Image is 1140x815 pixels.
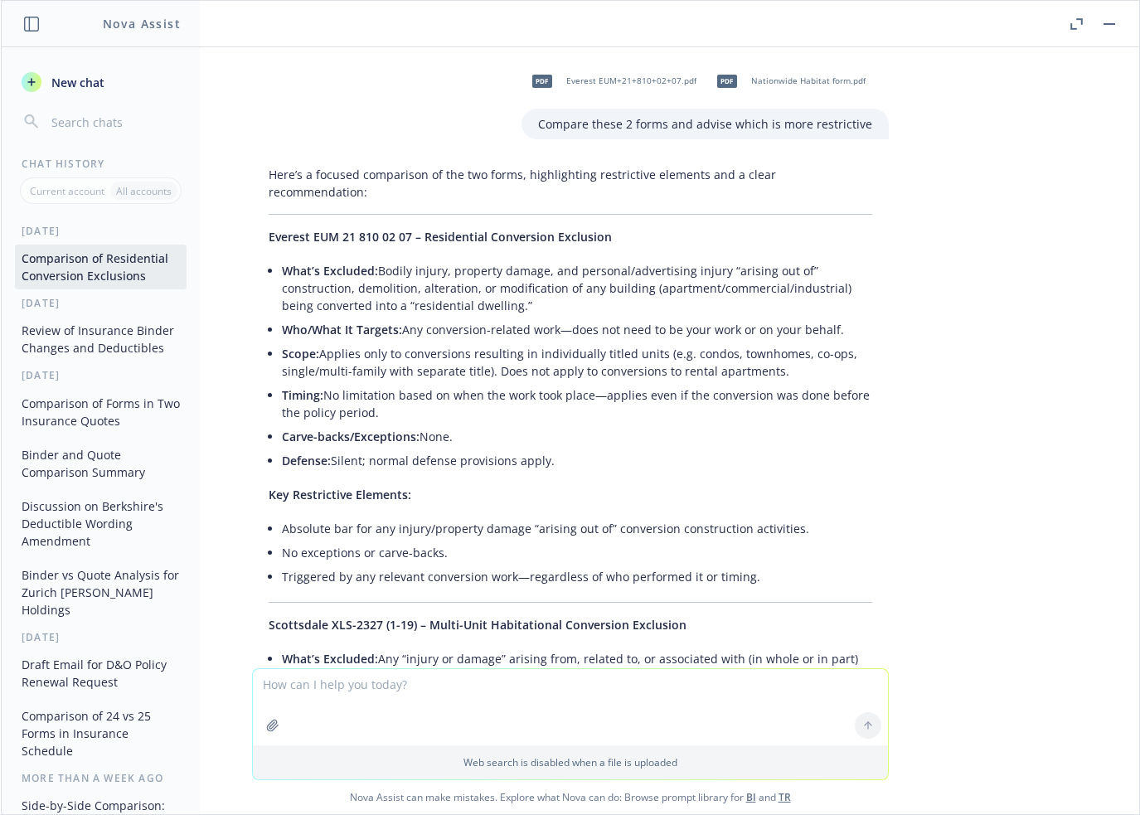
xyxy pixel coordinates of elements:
button: New chat [15,67,187,97]
span: Scope: [282,346,319,361]
li: Applies only to conversions resulting in individually titled units (e.g. condos, townhomes, co-op... [282,342,872,383]
span: Nationwide Habitat form.pdf [751,75,866,86]
button: Discussion on Berkshire's Deductible Wording Amendment [15,492,187,555]
li: Silent; normal defense provisions apply. [282,449,872,473]
div: pdfEverest EUM+21+810+02+07.pdf [521,61,700,102]
li: None. [282,424,872,449]
div: [DATE] [2,630,200,644]
span: What’s Excluded: [282,651,378,667]
button: Comparison of Forms in Two Insurance Quotes [15,390,187,434]
button: Binder and Quote Comparison Summary [15,441,187,486]
li: Any “injury or damage” arising from, related to, or associated with (in whole or in part) your wo... [282,647,872,706]
li: Triggered by any relevant conversion work—regardless of who performed it or timing. [282,565,872,589]
span: Defense: [282,453,331,468]
span: Who/What It Targets: [282,322,402,337]
a: BI [746,790,756,804]
button: Binder vs Quote Analysis for Zurich [PERSON_NAME] Holdings [15,561,187,623]
span: pdf [532,75,552,87]
div: Chat History [2,157,200,171]
h1: Nova Assist [103,15,181,32]
li: Bodily injury, property damage, and personal/advertising injury “arising out of” construction, de... [282,259,872,318]
p: Current account [30,184,104,198]
span: Timing: [282,387,323,403]
button: Comparison of 24 vs 25 Forms in Insurance Schedule [15,702,187,764]
span: Nova Assist can make mistakes. Explore what Nova can do: Browse prompt library for and [7,780,1133,814]
div: [DATE] [2,296,200,310]
span: Everest EUM+21+810+02+07.pdf [566,75,696,86]
p: Web search is disabled when a file is uploaded [263,755,878,769]
div: More than a week ago [2,771,200,785]
p: Here’s a focused comparison of the two forms, highlighting restrictive elements and a clear recom... [269,166,872,201]
button: Draft Email for D&O Policy Renewal Request [15,651,187,696]
input: Search chats [48,110,180,133]
div: pdfNationwide Habitat form.pdf [706,61,869,102]
span: Carve-backs/Exceptions: [282,429,420,444]
li: Any conversion-related work—does not need to be your work or on your behalf. [282,318,872,342]
button: Comparison of Residential Conversion Exclusions [15,245,187,289]
p: All accounts [116,184,172,198]
a: TR [779,790,791,804]
li: Absolute bar for any injury/property damage “arising out of” conversion construction activities. [282,517,872,541]
p: Compare these 2 forms and advise which is more restrictive [538,115,872,133]
span: pdf [717,75,737,87]
div: [DATE] [2,224,200,238]
li: No exceptions or carve-backs. [282,541,872,565]
span: Everest EUM 21 810 02 07 – Residential Conversion Exclusion [269,229,612,245]
button: Review of Insurance Binder Changes and Deductibles [15,317,187,361]
span: What’s Excluded: [282,263,378,279]
li: No limitation based on when the work took place—applies even if the conversion was done before th... [282,383,872,424]
span: Scottsdale XLS-2327 (1-19) – Multi-Unit Habitational Conversion Exclusion [269,617,686,633]
span: New chat [48,74,104,91]
span: Key Restrictive Elements: [269,487,411,502]
div: [DATE] [2,368,200,382]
